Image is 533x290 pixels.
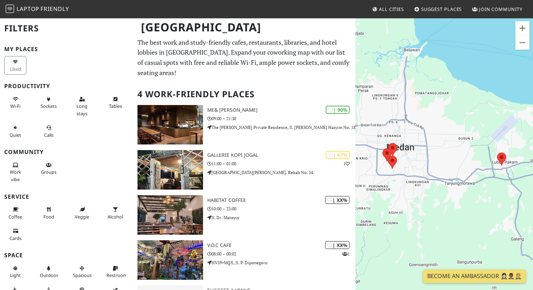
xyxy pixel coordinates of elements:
[207,115,355,122] p: 09:00 – 21:30
[76,103,87,116] span: Long stays
[4,122,26,141] button: Quiet
[4,93,26,112] button: Wi-Fi
[137,195,203,235] img: Habitat Coffee
[325,241,350,249] div: | XX%
[4,149,129,155] h3: Community
[4,263,26,281] button: Light
[207,124,355,131] p: The [PERSON_NAME] Private Residence, Jl. [PERSON_NAME] Hasyim No. 18
[106,272,127,278] span: Restroom
[44,132,54,138] span: Video/audio calls
[207,197,355,203] h3: Habitat Coffee
[73,272,92,278] span: Spacious
[342,251,350,257] p: 1
[41,5,69,13] span: Friendly
[207,205,355,212] p: 10:00 – 23:00
[207,251,355,257] p: 08:00 – 00:02
[10,169,21,182] span: People working
[4,193,129,200] h3: Service
[207,259,355,266] p: HV59+MQX, Jl. P. Diponegoro
[137,150,203,190] img: Gallerie Kopi Jogal
[515,36,529,50] button: Zoom out
[133,150,355,190] a: Gallerie Kopi Jogal | 67% 1 Gallerie Kopi Jogal 11:00 – 01:00 [GEOGRAPHIC_DATA][PERSON_NAME]. Reb...
[421,6,462,12] span: Suggest Places
[369,3,407,16] a: All Cities
[133,240,355,280] a: V.O.C Cafe | XX% 1 V.O.C Cafe 08:00 – 00:02 HV59+MQX, Jl. P. Diponegoro
[4,252,129,259] h3: Space
[38,263,60,281] button: Outdoor
[4,204,26,222] button: Coffee
[108,214,123,220] span: Alcohol
[71,204,93,222] button: Veggie
[104,204,127,222] button: Alcohol
[4,83,129,90] h3: Productivity
[43,214,54,220] span: Food
[71,93,93,119] button: Long stays
[207,214,355,221] p: Jl. Dr. Mansyur
[10,103,20,109] span: Stable Wi-Fi
[133,105,355,144] a: me& Wahid | 90% me& [PERSON_NAME] 09:00 – 21:30 The [PERSON_NAME] Private Residence, Jl. [PERSON_...
[207,107,355,113] h3: me& [PERSON_NAME]
[137,105,203,144] img: me& Wahid
[326,151,350,159] div: | 67%
[137,240,203,280] img: V.O.C Cafe
[207,169,355,176] p: [GEOGRAPHIC_DATA][PERSON_NAME]. Rebab No. 54
[4,159,26,185] button: Work vibe
[423,270,526,283] a: Become an Ambassador 🤵🏻‍♀️🤵🏾‍♂️🤵🏼‍♀️
[10,272,21,278] span: Natural light
[104,263,127,281] button: Restroom
[10,235,22,241] span: Credit cards
[6,3,69,16] a: LaptopFriendly LaptopFriendly
[10,132,21,138] span: Quiet
[4,46,129,53] h3: My Places
[207,160,355,167] p: 11:00 – 01:00
[515,21,529,35] button: Zoom in
[135,18,354,37] h1: [GEOGRAPHIC_DATA]
[41,169,56,175] span: Group tables
[38,204,60,222] button: Food
[17,5,39,13] span: Laptop
[40,272,58,278] span: Outdoor area
[137,84,351,105] h2: 4 Work-Friendly Places
[38,93,60,112] button: Sockets
[469,3,525,16] a: Join Community
[4,18,129,39] h2: Filters
[343,160,350,167] p: 1
[207,152,355,158] h3: Gallerie Kopi Jogal
[133,195,355,235] a: Habitat Coffee | XX% Habitat Coffee 10:00 – 23:00 Jl. Dr. Mansyur
[41,103,57,109] span: Power sockets
[38,122,60,141] button: Calls
[379,6,404,12] span: All Cities
[6,5,14,13] img: LaptopFriendly
[104,93,127,112] button: Tables
[137,37,351,78] p: The best work and study-friendly cafes, restaurants, libraries, and hotel lobbies in [GEOGRAPHIC_...
[75,214,89,220] span: Veggie
[71,263,93,281] button: Spacious
[38,159,60,178] button: Groups
[8,214,22,220] span: Coffee
[207,242,355,248] h3: V.O.C Cafe
[4,225,26,244] button: Cards
[411,3,465,16] a: Suggest Places
[326,106,350,114] div: | 90%
[325,196,350,204] div: | XX%
[109,103,122,109] span: Work-friendly tables
[479,6,522,12] span: Join Community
